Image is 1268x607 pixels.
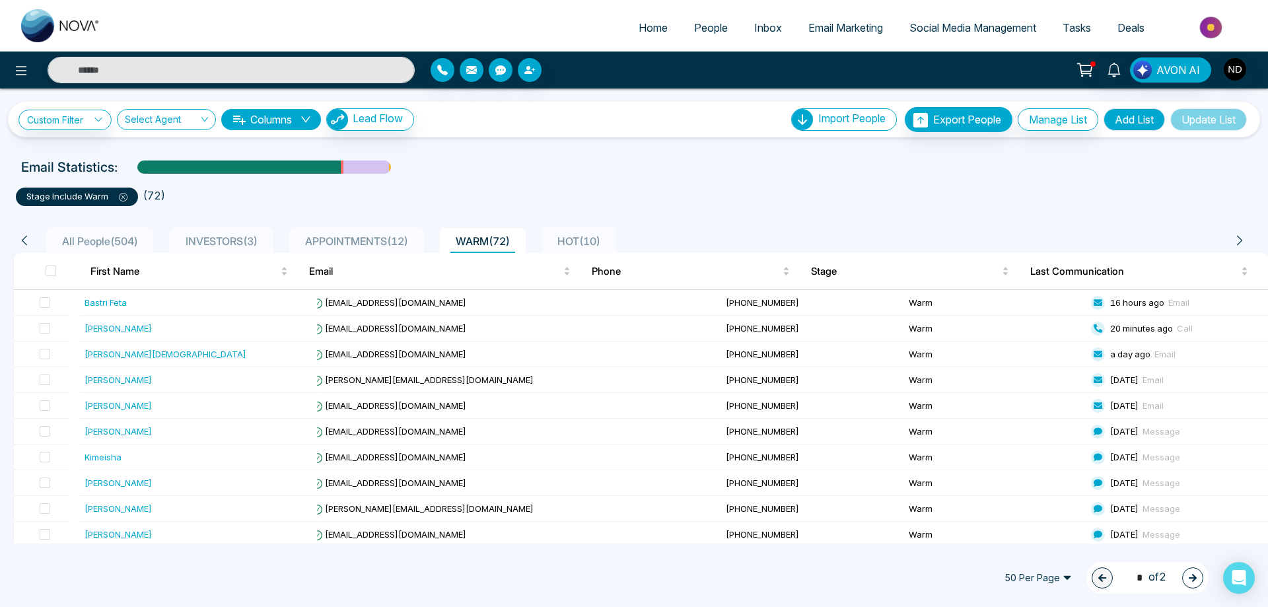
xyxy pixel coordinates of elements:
div: Kimeisha [85,450,122,464]
span: Stage [811,264,999,279]
span: [PHONE_NUMBER] [726,297,799,308]
span: Deals [1117,21,1145,34]
td: Warm [903,419,1086,445]
span: 16 hours ago [1110,297,1164,308]
button: Update List [1170,108,1247,131]
td: Warm [903,367,1086,393]
a: Lead FlowLead Flow [321,108,414,131]
td: Warm [903,522,1086,548]
span: Message [1143,478,1180,488]
span: [PHONE_NUMBER] [726,375,799,385]
span: [DATE] [1110,529,1139,540]
button: Lead Flow [326,108,414,131]
span: Email [1143,400,1164,411]
div: Open Intercom Messenger [1223,562,1255,594]
button: Columnsdown [221,109,321,130]
span: WARM ( 72 ) [450,234,515,248]
div: [PERSON_NAME] [85,425,152,438]
a: Deals [1104,15,1158,40]
a: Social Media Management [896,15,1049,40]
span: [PERSON_NAME][EMAIL_ADDRESS][DOMAIN_NAME] [312,375,534,385]
span: [DATE] [1110,452,1139,462]
td: Warm [903,496,1086,522]
div: [PERSON_NAME] [85,373,152,386]
td: Warm [903,470,1086,496]
button: Export People [905,107,1012,132]
span: Email [1154,349,1176,359]
a: People [681,15,741,40]
td: Warm [903,445,1086,470]
span: [PHONE_NUMBER] [726,529,799,540]
span: [EMAIL_ADDRESS][DOMAIN_NAME] [312,349,466,359]
th: First Name [80,253,299,290]
span: Call [1177,323,1193,334]
div: [PERSON_NAME][DEMOGRAPHIC_DATA] [85,347,246,361]
span: [DATE] [1110,375,1139,385]
span: [PHONE_NUMBER] [726,323,799,334]
td: Warm [903,393,1086,419]
span: INVESTORS ( 3 ) [180,234,263,248]
img: Nova CRM Logo [21,9,100,42]
img: Market-place.gif [1164,13,1260,42]
span: Message [1143,426,1180,437]
span: Tasks [1063,21,1091,34]
button: AVON AI [1130,57,1211,83]
span: Message [1143,452,1180,462]
div: Bastri Feta [85,296,127,309]
img: User Avatar [1224,58,1246,81]
span: down [300,114,311,125]
span: Phone [592,264,780,279]
a: Custom Filter [18,110,112,130]
a: Tasks [1049,15,1104,40]
span: [EMAIL_ADDRESS][DOMAIN_NAME] [312,426,466,437]
a: Email Marketing [795,15,896,40]
th: Last Communication [1020,253,1268,290]
span: All People ( 504 ) [57,234,143,248]
span: Home [639,21,668,34]
span: Social Media Management [909,21,1036,34]
span: [PHONE_NUMBER] [726,452,799,462]
span: 20 minutes ago [1110,323,1173,334]
span: HOT ( 10 ) [552,234,606,248]
span: Email Marketing [808,21,883,34]
div: [PERSON_NAME] [85,322,152,335]
span: [PHONE_NUMBER] [726,478,799,488]
span: [DATE] [1110,426,1139,437]
td: Warm [903,341,1086,367]
span: of 2 [1129,569,1166,587]
span: [EMAIL_ADDRESS][DOMAIN_NAME] [312,529,466,540]
span: Inbox [754,21,782,34]
span: [EMAIL_ADDRESS][DOMAIN_NAME] [312,478,466,488]
span: Message [1143,529,1180,540]
span: Export People [933,113,1001,126]
span: [EMAIL_ADDRESS][DOMAIN_NAME] [312,452,466,462]
span: People [694,21,728,34]
img: Lead Flow [327,109,348,130]
div: [PERSON_NAME] [85,502,152,515]
span: Email [309,264,561,279]
div: [PERSON_NAME] [85,399,152,412]
div: [PERSON_NAME] [85,476,152,489]
span: [PHONE_NUMBER] [726,426,799,437]
span: [DATE] [1110,503,1139,514]
span: [PHONE_NUMBER] [726,400,799,411]
span: [DATE] [1110,478,1139,488]
span: 50 Per Page [995,567,1081,589]
th: Stage [800,253,1020,290]
span: [EMAIL_ADDRESS][DOMAIN_NAME] [312,400,466,411]
img: Lead Flow [1133,61,1152,79]
span: First Name [90,264,279,279]
p: Email Statistics: [21,157,118,177]
span: [PHONE_NUMBER] [726,503,799,514]
span: [EMAIL_ADDRESS][DOMAIN_NAME] [312,297,466,308]
span: [DATE] [1110,400,1139,411]
td: Warm [903,290,1086,316]
p: stage include Warm [26,190,127,203]
span: [PERSON_NAME][EMAIL_ADDRESS][DOMAIN_NAME] [312,503,534,514]
div: [PERSON_NAME] [85,528,152,541]
span: AVON AI [1156,62,1200,78]
span: Lead Flow [353,112,403,125]
span: Last Communication [1030,264,1238,279]
a: Inbox [741,15,795,40]
span: [EMAIL_ADDRESS][DOMAIN_NAME] [312,323,466,334]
